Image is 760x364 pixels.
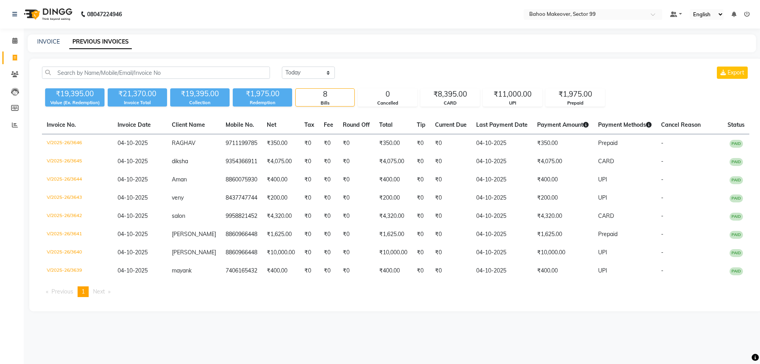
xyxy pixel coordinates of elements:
[45,88,104,99] div: ₹19,395.00
[172,194,184,201] span: veny
[42,67,270,79] input: Search by Name/Mobile/Email/Invoice No
[374,244,412,262] td: ₹10,000.00
[471,207,532,225] td: 04-10-2025
[118,267,148,274] span: 04-10-2025
[430,152,471,171] td: ₹0
[358,100,417,107] div: Cancelled
[421,100,479,107] div: CARD
[598,121,652,128] span: Payment Methods
[728,69,744,76] span: Export
[661,267,663,274] span: -
[430,225,471,244] td: ₹0
[430,244,471,262] td: ₹0
[172,176,187,183] span: Aman
[118,121,151,128] span: Invoice Date
[172,158,188,165] span: diksha
[172,267,192,274] span: mayank
[118,231,148,238] span: 04-10-2025
[42,286,749,297] nav: Pagination
[300,262,319,280] td: ₹0
[537,121,589,128] span: Payment Amount
[730,213,743,221] span: PAID
[172,121,205,128] span: Client Name
[661,121,701,128] span: Cancel Reason
[262,225,300,244] td: ₹1,625.00
[82,288,85,295] span: 1
[421,89,479,100] div: ₹8,395.00
[430,262,471,280] td: ₹0
[37,38,60,45] a: INVOICE
[300,244,319,262] td: ₹0
[476,121,528,128] span: Last Payment Date
[262,189,300,207] td: ₹200.00
[374,189,412,207] td: ₹200.00
[221,225,262,244] td: 8860966448
[118,176,148,183] span: 04-10-2025
[546,89,604,100] div: ₹1,975.00
[532,207,593,225] td: ₹4,320.00
[118,158,148,165] span: 04-10-2025
[170,99,230,106] div: Collection
[532,244,593,262] td: ₹10,000.00
[728,121,745,128] span: Status
[358,89,417,100] div: 0
[172,212,185,219] span: salon
[661,212,663,219] span: -
[598,139,617,147] span: Prepaid
[379,121,393,128] span: Total
[42,189,113,207] td: V/2025-26/3643
[118,212,148,219] span: 04-10-2025
[233,99,292,106] div: Redemption
[42,225,113,244] td: V/2025-26/3641
[730,249,743,257] span: PAID
[42,152,113,171] td: V/2025-26/3645
[661,176,663,183] span: -
[47,121,76,128] span: Invoice No.
[172,249,216,256] span: [PERSON_NAME]
[532,134,593,153] td: ₹350.00
[319,152,338,171] td: ₹0
[532,189,593,207] td: ₹200.00
[730,231,743,239] span: PAID
[338,152,374,171] td: ₹0
[532,171,593,189] td: ₹400.00
[338,244,374,262] td: ₹0
[319,225,338,244] td: ₹0
[262,262,300,280] td: ₹400.00
[221,244,262,262] td: 8860966448
[300,134,319,153] td: ₹0
[661,194,663,201] span: -
[300,152,319,171] td: ₹0
[118,194,148,201] span: 04-10-2025
[483,100,542,107] div: UPI
[417,121,426,128] span: Tip
[730,267,743,275] span: PAID
[532,225,593,244] td: ₹1,625.00
[412,262,430,280] td: ₹0
[412,207,430,225] td: ₹0
[730,158,743,166] span: PAID
[532,262,593,280] td: ₹400.00
[730,194,743,202] span: PAID
[93,288,105,295] span: Next
[42,171,113,189] td: V/2025-26/3644
[118,249,148,256] span: 04-10-2025
[262,171,300,189] td: ₹400.00
[221,189,262,207] td: 8437747744
[262,207,300,225] td: ₹4,320.00
[661,231,663,238] span: -
[661,139,663,147] span: -
[319,207,338,225] td: ₹0
[221,262,262,280] td: 7406165432
[471,171,532,189] td: 04-10-2025
[300,207,319,225] td: ₹0
[319,244,338,262] td: ₹0
[412,244,430,262] td: ₹0
[262,152,300,171] td: ₹4,075.00
[374,225,412,244] td: ₹1,625.00
[20,3,74,25] img: logo
[221,171,262,189] td: 8860075930
[300,189,319,207] td: ₹0
[471,244,532,262] td: 04-10-2025
[430,171,471,189] td: ₹0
